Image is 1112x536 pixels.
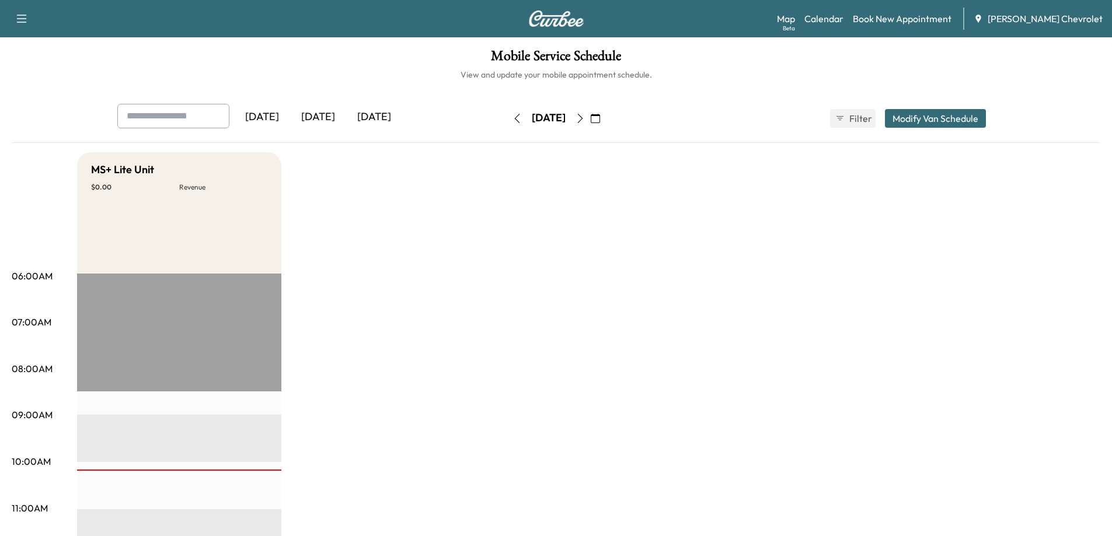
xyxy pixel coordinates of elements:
p: 08:00AM [12,362,53,376]
span: [PERSON_NAME] Chevrolet [988,12,1103,26]
h6: View and update your mobile appointment schedule. [12,69,1100,80]
a: Calendar [804,12,843,26]
span: Filter [849,111,870,125]
p: $ 0.00 [91,183,179,192]
div: [DATE] [290,104,346,131]
p: 11:00AM [12,501,48,515]
div: [DATE] [532,111,566,125]
p: 10:00AM [12,454,51,468]
div: Beta [783,24,795,33]
a: Book New Appointment [853,12,951,26]
button: Modify Van Schedule [885,109,986,128]
p: 07:00AM [12,315,51,329]
div: [DATE] [234,104,290,131]
p: Revenue [179,183,267,192]
p: 06:00AM [12,269,53,283]
h5: MS+ Lite Unit [91,162,154,178]
div: [DATE] [346,104,402,131]
a: MapBeta [777,12,795,26]
img: Curbee Logo [528,10,584,27]
h1: Mobile Service Schedule [12,49,1100,69]
button: Filter [830,109,876,128]
p: 09:00AM [12,408,53,422]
